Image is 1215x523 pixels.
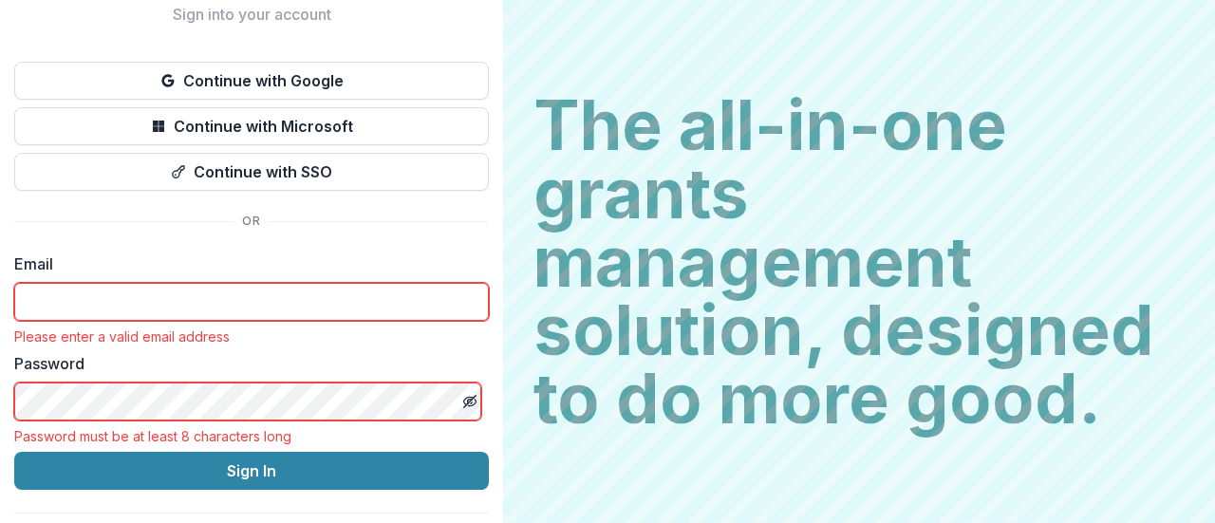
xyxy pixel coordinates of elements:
[14,62,489,100] button: Continue with Google
[14,252,477,275] label: Email
[14,6,489,24] h2: Sign into your account
[14,328,489,345] div: Please enter a valid email address
[14,153,489,191] button: Continue with SSO
[14,352,477,375] label: Password
[455,386,485,417] button: Toggle password visibility
[14,107,489,145] button: Continue with Microsoft
[14,452,489,490] button: Sign In
[14,428,489,444] div: Password must be at least 8 characters long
